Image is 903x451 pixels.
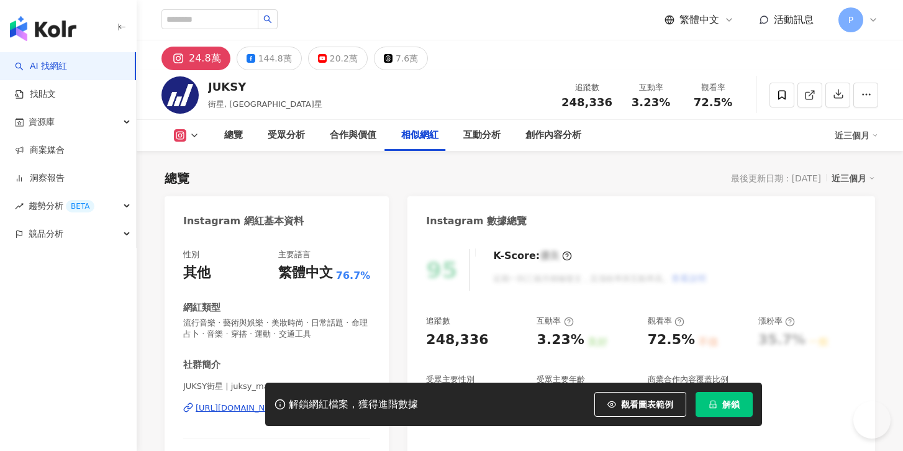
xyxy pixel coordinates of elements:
[224,128,243,143] div: 總覽
[832,170,875,186] div: 近三個月
[15,88,56,101] a: 找貼文
[374,47,428,70] button: 7.6萬
[463,128,501,143] div: 互動分析
[263,15,272,24] span: search
[648,330,695,350] div: 72.5%
[165,170,189,187] div: 總覽
[10,16,76,41] img: logo
[648,374,728,385] div: 商業合作內容覆蓋比例
[183,317,370,340] span: 流行音樂 · 藝術與娛樂 · 美妝時尚 · 日常話題 · 命理占卜 · 音樂 · 穿搭 · 運動 · 交通工具
[426,374,474,385] div: 受眾主要性別
[15,144,65,157] a: 商案媒合
[561,81,612,94] div: 追蹤數
[330,50,358,67] div: 20.2萬
[183,301,220,314] div: 網紅類型
[183,249,199,260] div: 性別
[29,108,55,136] span: 資源庫
[679,13,719,27] span: 繁體中文
[621,399,673,409] span: 觀看圖表範例
[336,269,371,283] span: 76.7%
[183,358,220,371] div: 社群簡介
[689,81,737,94] div: 觀看率
[278,249,311,260] div: 主要語言
[66,200,94,212] div: BETA
[29,220,63,248] span: 競品分析
[758,316,795,327] div: 漲粉率
[237,47,302,70] button: 144.8萬
[29,192,94,220] span: 趨勢分析
[561,96,612,109] span: 248,336
[774,14,814,25] span: 活動訊息
[537,316,573,327] div: 互動率
[709,400,717,409] span: lock
[696,392,753,417] button: 解鎖
[161,76,199,114] img: KOL Avatar
[189,50,221,67] div: 24.8萬
[396,50,418,67] div: 7.6萬
[648,316,684,327] div: 觀看率
[15,60,67,73] a: searchAI 找網紅
[694,96,732,109] span: 72.5%
[183,263,211,283] div: 其他
[835,125,878,145] div: 近三個月
[493,249,572,263] div: K-Score :
[426,316,450,327] div: 追蹤數
[289,398,418,411] div: 解鎖網紅檔案，獲得進階數據
[627,81,674,94] div: 互動率
[722,399,740,409] span: 解鎖
[15,172,65,184] a: 洞察報告
[330,128,376,143] div: 合作與價值
[208,79,322,94] div: JUKSY
[848,13,853,27] span: P
[268,128,305,143] div: 受眾分析
[258,50,292,67] div: 144.8萬
[183,214,304,228] div: Instagram 網紅基本資料
[537,330,584,350] div: 3.23%
[731,173,821,183] div: 最後更新日期：[DATE]
[537,374,585,385] div: 受眾主要年齡
[308,47,368,70] button: 20.2萬
[15,202,24,211] span: rise
[426,214,527,228] div: Instagram 數據總覽
[426,330,488,350] div: 248,336
[525,128,581,143] div: 創作內容分析
[278,263,333,283] div: 繁體中文
[632,96,670,109] span: 3.23%
[161,47,230,70] button: 24.8萬
[208,99,322,109] span: 街星, [GEOGRAPHIC_DATA]星
[401,128,438,143] div: 相似網紅
[594,392,686,417] button: 觀看圖表範例
[183,381,370,392] span: JUKSY街星 | juksy_mag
